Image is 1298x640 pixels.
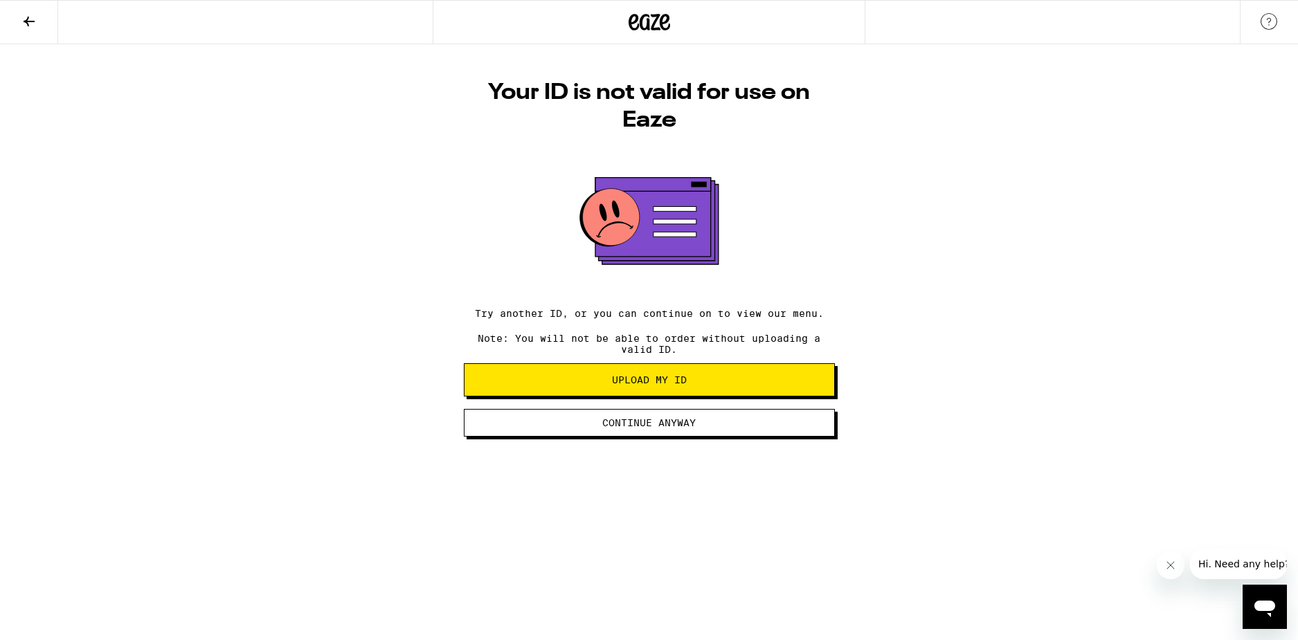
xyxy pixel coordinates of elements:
button: Continue anyway [464,409,835,437]
iframe: Close message [1157,551,1184,579]
h1: Your ID is not valid for use on Eaze [464,79,835,134]
button: Upload my ID [464,363,835,396]
p: Note: You will not be able to order without uploading a valid ID. [464,333,835,355]
iframe: Message from company [1190,549,1287,579]
span: Upload my ID [612,375,687,385]
span: Continue anyway [602,418,696,428]
span: Hi. Need any help? [8,10,100,21]
iframe: Button to launch messaging window [1243,585,1287,629]
p: Try another ID, or you can continue on to view our menu. [464,308,835,319]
